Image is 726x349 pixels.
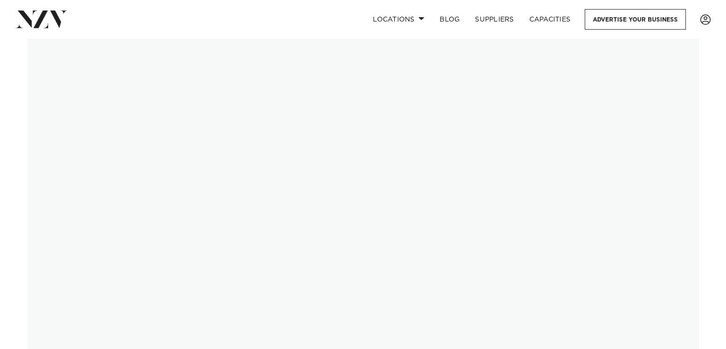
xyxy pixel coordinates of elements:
[432,9,467,30] a: BLOG
[467,9,521,30] a: SUPPLIERS
[585,9,686,30] a: Advertise your business
[365,9,432,30] a: Locations
[522,9,579,30] a: Capacities
[15,11,67,28] img: nzv-logo.png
